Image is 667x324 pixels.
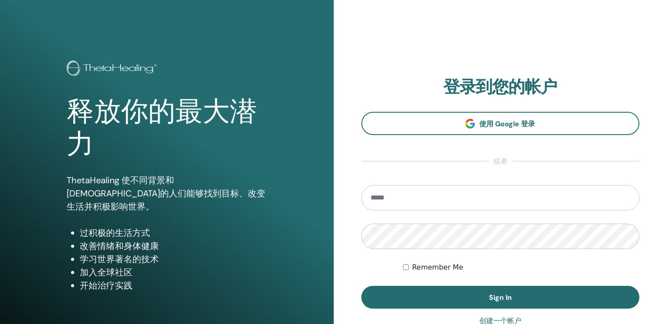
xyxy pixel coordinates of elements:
h1: 释放你的最大潜力 [67,96,267,161]
span: 使用 Google 登录 [479,119,535,128]
label: Remember Me [412,262,464,273]
li: 过积极的生活方式 [80,226,267,239]
p: ThetaHealing 使不同背景和[DEMOGRAPHIC_DATA]的人们能够找到目标、改变生活并积极影响世界。 [67,174,267,213]
li: 学习世界著名的技术 [80,253,267,266]
a: 使用 Google 登录 [361,112,640,135]
div: Keep me authenticated indefinitely or until I manually logout [403,262,639,273]
li: 开始治疗实践 [80,279,267,292]
span: Sign In [489,293,512,302]
span: 或者 [489,156,512,167]
li: 改善情绪和身体健康 [80,239,267,253]
button: Sign In [361,286,640,309]
h2: 登录到您的帐户 [361,77,640,97]
li: 加入全球社区 [80,266,267,279]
